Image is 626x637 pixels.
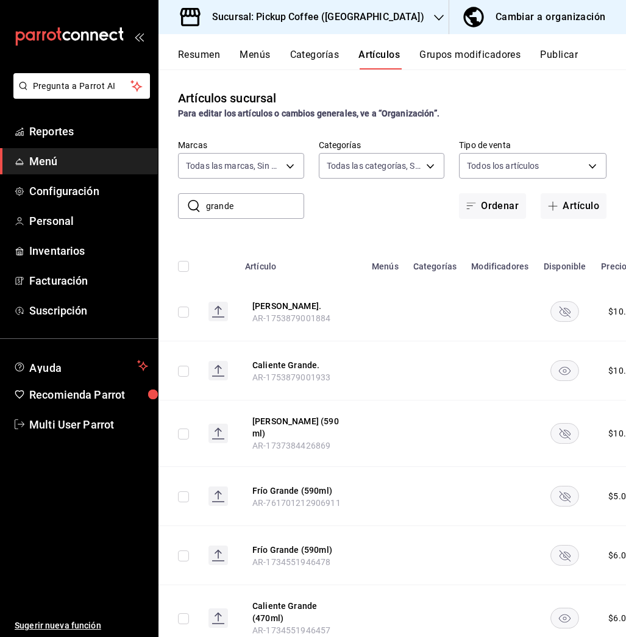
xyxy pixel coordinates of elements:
[290,49,340,69] button: Categorías
[29,358,132,373] span: Ayuda
[319,141,445,149] label: Categorías
[252,544,350,556] button: edit-product-location
[178,49,626,69] div: navigation tabs
[550,608,579,628] button: availability-product
[459,193,526,219] button: Ordenar
[252,441,330,450] span: AR-1737384426869
[252,498,341,508] span: AR-761701212906911
[238,243,365,282] th: Artículo
[29,153,148,169] span: Menú
[29,416,148,433] span: Multi User Parrot
[327,160,422,172] span: Todas las categorías, Sin categoría
[406,243,464,282] th: Categorías
[206,194,304,218] input: Buscar artículo
[29,302,148,319] span: Suscripción
[252,313,330,323] span: AR-1753879001884
[467,160,539,172] span: Todos los artículos
[252,359,350,371] button: edit-product-location
[464,243,536,282] th: Modificadores
[178,89,276,107] div: Artículos sucursal
[178,109,439,118] strong: Para editar los artículos o cambios generales, ve a “Organización”.
[536,243,594,282] th: Disponible
[29,386,148,403] span: Recomienda Parrot
[29,183,148,199] span: Configuración
[9,88,150,101] a: Pregunta a Parrot AI
[202,10,424,24] h3: Sucursal: Pickup Coffee ([GEOGRAPHIC_DATA])
[178,141,304,149] label: Marcas
[252,485,350,497] button: edit-product-location
[252,372,330,382] span: AR-1753879001933
[365,243,406,282] th: Menús
[550,486,579,507] button: availability-product
[134,32,144,41] button: open_drawer_menu
[240,49,270,69] button: Menús
[33,80,131,93] span: Pregunta a Parrot AI
[540,49,578,69] button: Publicar
[29,243,148,259] span: Inventarios
[419,49,521,69] button: Grupos modificadores
[15,619,148,632] span: Sugerir nueva función
[541,193,606,219] button: Artículo
[29,123,148,140] span: Reportes
[252,600,350,624] button: edit-product-location
[550,301,579,322] button: availability-product
[496,9,606,26] div: Cambiar a organización
[252,300,350,312] button: edit-product-location
[178,49,220,69] button: Resumen
[459,141,606,149] label: Tipo de venta
[29,272,148,289] span: Facturación
[358,49,400,69] button: Artículos
[550,360,579,381] button: availability-product
[13,73,150,99] button: Pregunta a Parrot AI
[252,557,330,567] span: AR-1734551946478
[252,415,350,439] button: edit-product-location
[29,213,148,229] span: Personal
[186,160,282,172] span: Todas las marcas, Sin marca
[252,625,330,635] span: AR-1734551946457
[550,423,579,444] button: availability-product
[550,545,579,566] button: availability-product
